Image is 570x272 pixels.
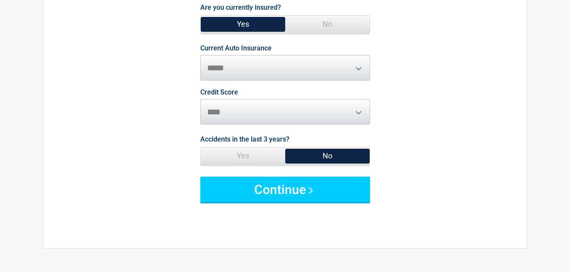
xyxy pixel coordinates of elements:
[200,2,281,13] label: Are you currently insured?
[200,133,289,145] label: Accidents in the last 3 years?
[200,89,238,96] label: Credit Score
[201,16,285,33] span: Yes
[200,45,272,52] label: Current Auto Insurance
[285,147,370,164] span: No
[200,177,370,202] button: Continue
[201,147,285,164] span: Yes
[285,16,370,33] span: No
